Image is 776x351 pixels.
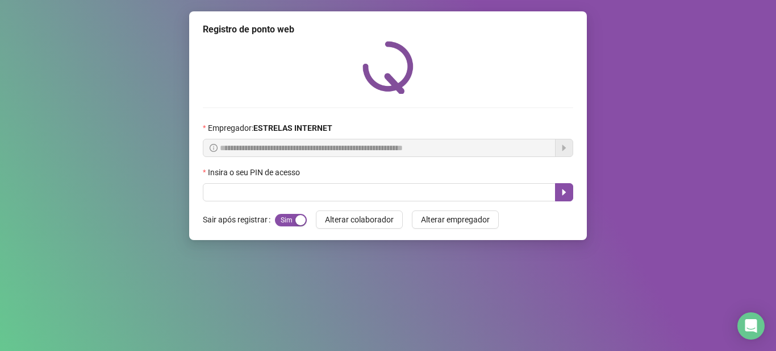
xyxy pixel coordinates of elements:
span: Empregador : [208,122,332,134]
span: Alterar empregador [421,213,490,226]
div: Open Intercom Messenger [737,312,765,340]
div: Registro de ponto web [203,23,573,36]
label: Insira o seu PIN de acesso [203,166,307,179]
label: Sair após registrar [203,210,275,229]
button: Alterar colaborador [316,210,403,229]
strong: ESTRELAS INTERNET [253,123,332,133]
img: QRPoint [362,41,414,94]
span: info-circle [210,144,218,152]
button: Alterar empregador [412,210,499,229]
span: caret-right [560,188,569,197]
span: Alterar colaborador [325,213,394,226]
